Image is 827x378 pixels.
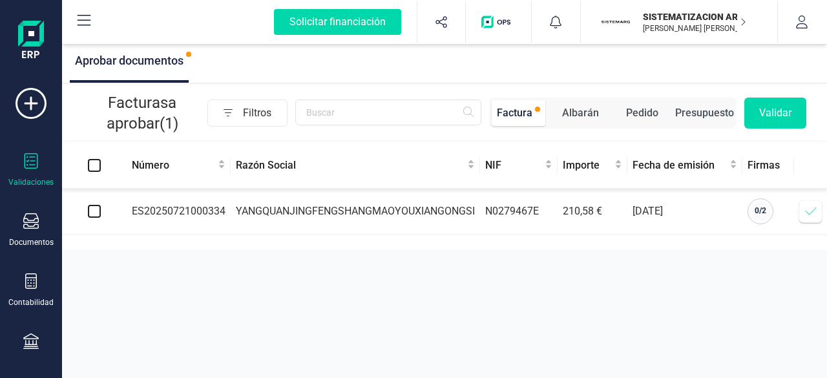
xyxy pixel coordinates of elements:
button: Logo de OPS [474,1,523,43]
span: Filtros [243,100,287,126]
div: Documentos [9,237,54,247]
div: Validaciones [8,177,54,187]
button: SISISTEMATIZACION ARQUITECTONICA EN REFORMAS SL[PERSON_NAME] [PERSON_NAME] [596,1,762,43]
span: Fecha de emisión [633,158,727,173]
button: Validar [744,98,806,129]
th: Firmas [742,143,794,189]
td: YANGQUANJINGFENGSHANGMAOYOUXIANGONGSI [231,189,480,235]
span: NIF [485,158,542,173]
div: Solicitar financiación [274,9,401,35]
td: N0279467E [480,189,558,235]
div: Factura [497,105,532,121]
span: Razón Social [236,158,465,173]
p: SISTEMATIZACION ARQUITECTONICA EN REFORMAS SL [643,10,746,23]
td: 210,58 € [558,189,627,235]
td: ES20250721000334 [127,189,231,235]
input: Buscar [295,100,481,125]
span: 0 / 2 [755,206,766,215]
span: Número [132,158,215,173]
button: Filtros [207,100,288,127]
img: Logo de OPS [481,16,516,28]
span: Importe [563,158,612,173]
div: Albarán [562,105,599,121]
img: Logo Finanedi [18,21,44,62]
p: [PERSON_NAME] [PERSON_NAME] [643,23,746,34]
div: Pedido [626,105,658,121]
div: Contabilidad [8,297,54,308]
img: SI [602,8,630,36]
td: [DATE] [627,189,742,235]
span: Aprobar documentos [75,54,183,67]
p: Facturas a aprobar (1) [83,92,202,134]
div: Presupuesto [675,105,734,121]
button: Solicitar financiación [258,1,417,43]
